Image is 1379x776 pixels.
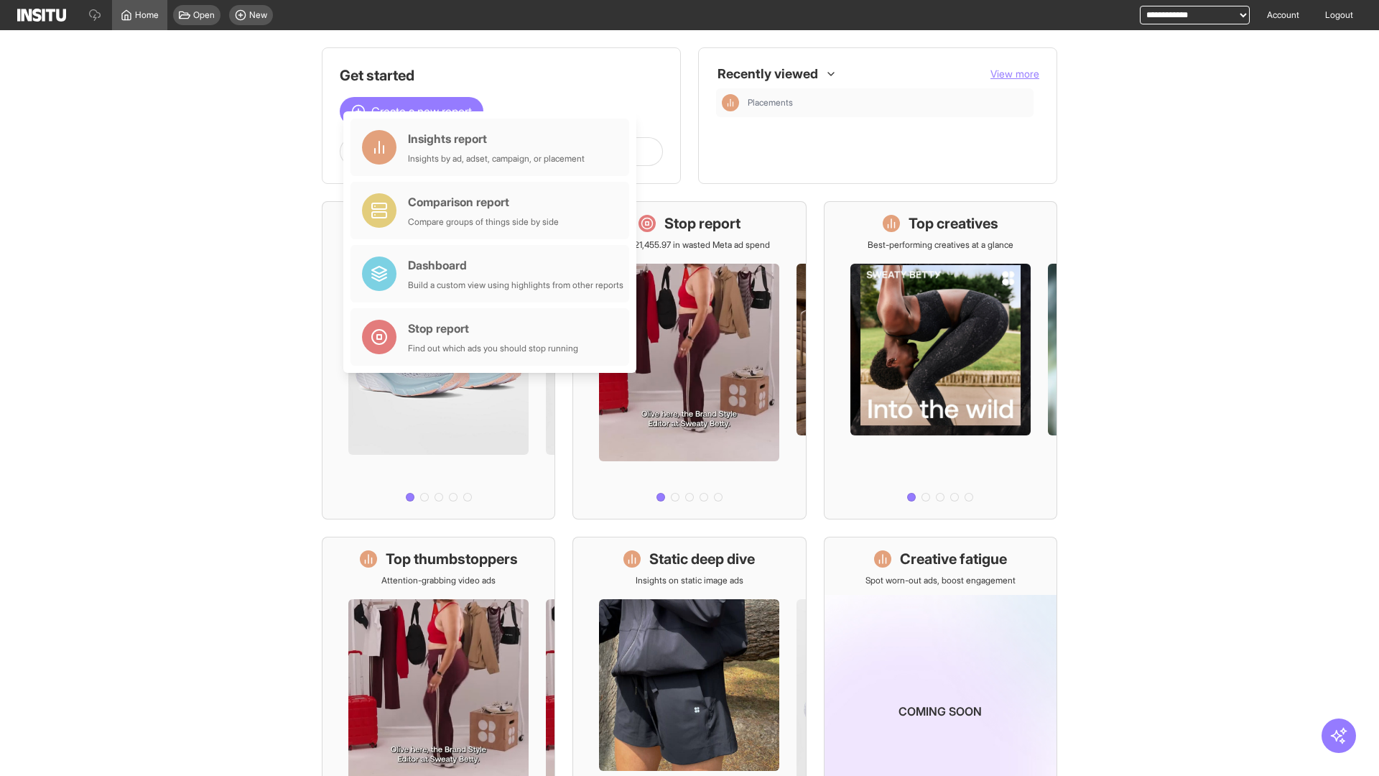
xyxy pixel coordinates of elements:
span: Placements [748,97,1028,108]
div: Insights [722,94,739,111]
a: Top creativesBest-performing creatives at a glance [824,201,1057,519]
span: Home [135,9,159,21]
a: What's live nowSee all active ads instantly [322,201,555,519]
button: Create a new report [340,97,483,126]
div: Find out which ads you should stop running [408,343,578,354]
h1: Stop report [664,213,740,234]
div: Comparison report [408,193,559,211]
div: Insights report [408,130,585,147]
a: Stop reportSave £21,455.97 in wasted Meta ad spend [572,201,806,519]
span: Create a new report [371,103,472,120]
div: Insights by ad, adset, campaign, or placement [408,153,585,165]
h1: Static deep dive [649,549,755,569]
h1: Get started [340,65,663,86]
span: Placements [748,97,793,108]
div: Compare groups of things side by side [408,216,559,228]
p: Attention-grabbing video ads [381,575,496,586]
button: View more [990,67,1039,81]
div: Build a custom view using highlights from other reports [408,280,623,291]
span: Open [193,9,215,21]
h1: Top thumbstoppers [386,549,518,569]
img: Logo [17,9,66,22]
p: Best-performing creatives at a glance [868,239,1013,251]
h1: Top creatives [909,213,998,234]
span: View more [990,68,1039,80]
p: Insights on static image ads [636,575,743,586]
div: Stop report [408,320,578,337]
div: Dashboard [408,257,623,274]
p: Save £21,455.97 in wasted Meta ad spend [608,239,770,251]
span: New [249,9,267,21]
